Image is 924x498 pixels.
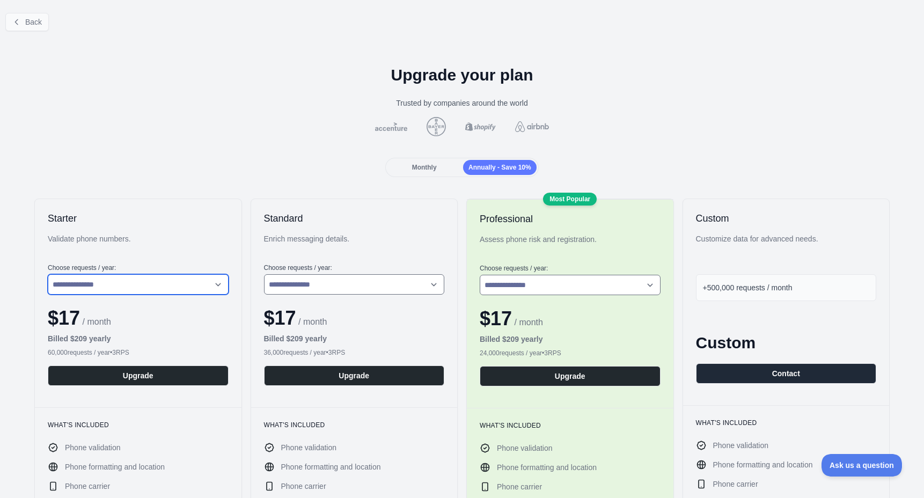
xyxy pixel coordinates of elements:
div: Enrich messaging details. [264,233,445,255]
div: Customize data for advanced needs. [696,233,877,255]
div: Assess phone risk and registration. [480,234,661,255]
label: Choose requests / year : [480,264,661,273]
h2: Custom [696,212,877,225]
label: Choose requests / year : [264,263,445,272]
h2: Professional [480,213,661,225]
h2: Standard [264,212,445,225]
iframe: Toggle Customer Support [822,454,903,477]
